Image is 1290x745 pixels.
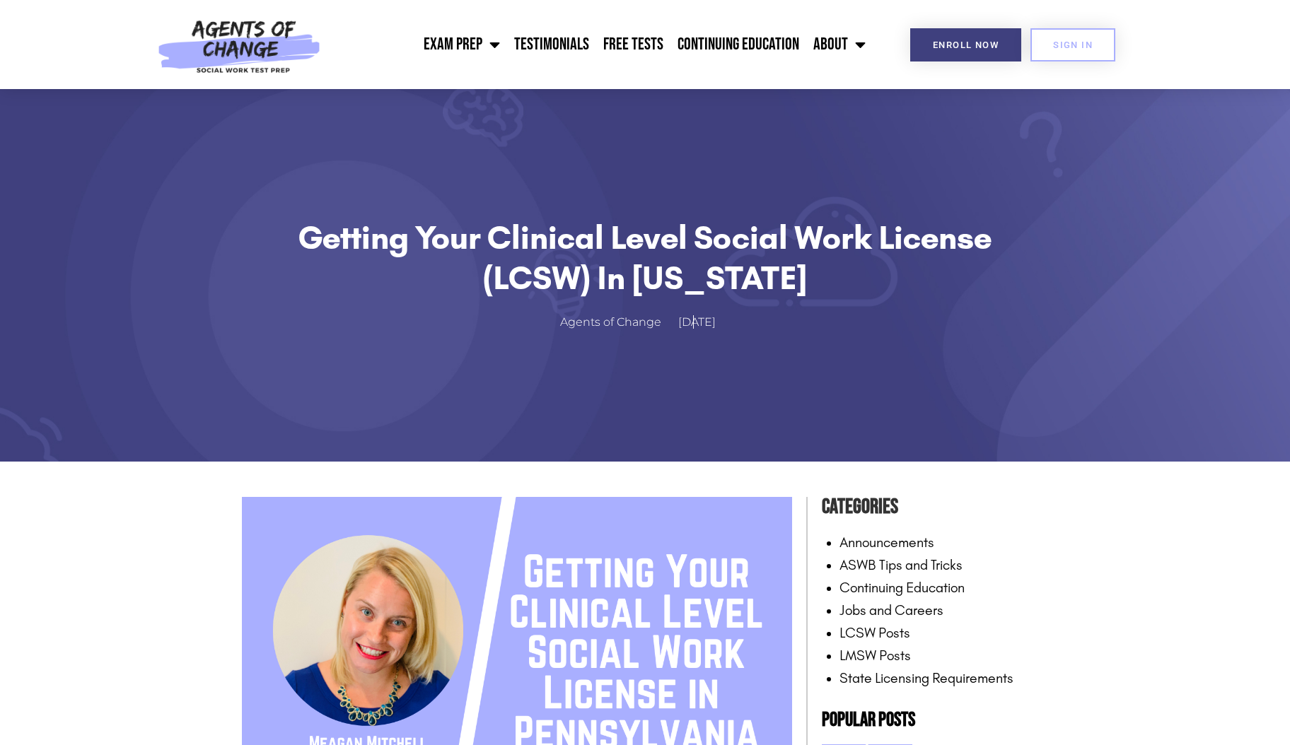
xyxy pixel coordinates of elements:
span: Agents of Change [560,312,661,333]
a: ASWB Tips and Tricks [839,556,963,573]
h1: Getting Your Clinical Level Social Work License (LCSW) in [US_STATE] [277,218,1013,298]
a: Continuing Education [839,579,965,596]
a: Agents of Change [560,312,675,333]
h2: Popular Posts [822,710,1048,730]
span: Enroll Now [933,40,999,49]
a: Testimonials [507,27,596,62]
a: Announcements [839,534,934,551]
a: Free Tests [596,27,670,62]
a: Exam Prep [417,27,507,62]
a: About [806,27,873,62]
a: [DATE] [678,312,730,333]
a: State Licensing Requirements [839,669,1013,686]
a: Jobs and Careers [839,602,943,618]
a: Enroll Now [910,28,1021,61]
a: LMSW Posts [839,647,911,664]
h4: Categories [822,490,1048,524]
a: Continuing Education [670,27,806,62]
nav: Menu [328,27,873,62]
time: [DATE] [678,315,716,329]
a: SIGN IN [1030,28,1115,61]
a: LCSW Posts [839,624,910,641]
span: SIGN IN [1053,40,1093,49]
